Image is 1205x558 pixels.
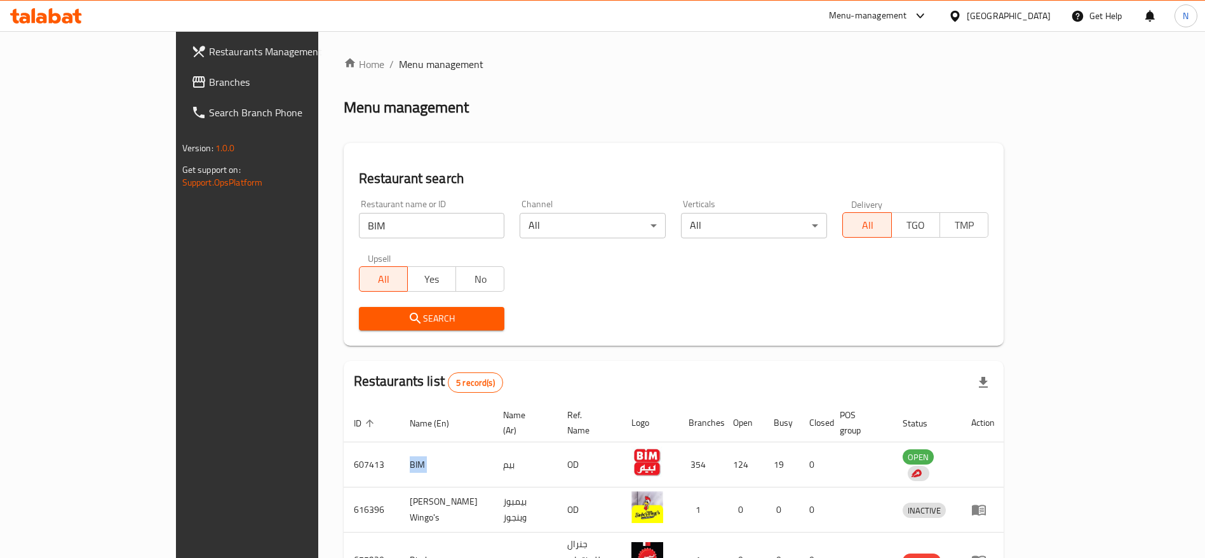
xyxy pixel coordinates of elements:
[764,404,799,442] th: Busy
[678,442,723,487] td: 354
[764,442,799,487] td: 19
[961,404,1005,442] th: Action
[967,9,1051,23] div: [GEOGRAPHIC_DATA]
[557,442,621,487] td: OD
[400,442,493,487] td: BIM
[359,169,989,188] h2: Restaurant search
[723,442,764,487] td: 124
[897,216,935,235] span: TGO
[503,407,542,438] span: Name (Ar)
[631,446,663,478] img: BIM
[461,270,499,289] span: No
[493,487,557,533] td: بيمبوز وينجوز
[182,174,263,191] a: Support.OpsPlatform
[365,270,403,289] span: All
[209,44,367,59] span: Restaurants Management
[678,487,723,533] td: 1
[851,200,883,208] label: Delivery
[400,487,493,533] td: [PERSON_NAME] Wingo's
[209,105,367,120] span: Search Branch Phone
[410,416,466,431] span: Name (En)
[723,404,764,442] th: Open
[407,266,456,292] button: Yes
[631,491,663,523] img: Bimbo's Wingo's
[903,449,934,465] div: OPEN
[681,213,827,238] div: All
[1183,9,1188,23] span: N
[209,74,367,90] span: Branches
[891,212,940,238] button: TGO
[413,270,451,289] span: Yes
[764,487,799,533] td: 0
[344,97,469,118] h2: Menu management
[945,216,983,235] span: TMP
[910,468,922,479] img: delivery hero logo
[903,503,946,518] span: INACTIVE
[842,212,891,238] button: All
[829,8,907,24] div: Menu-management
[455,266,504,292] button: No
[903,450,934,465] span: OPEN
[359,307,505,330] button: Search
[368,254,391,262] label: Upsell
[399,57,483,72] span: Menu management
[448,372,503,393] div: Total records count
[359,213,505,238] input: Search for restaurant name or ID..
[182,140,213,156] span: Version:
[520,213,666,238] div: All
[182,161,241,178] span: Get support on:
[181,97,377,128] a: Search Branch Phone
[448,377,502,389] span: 5 record(s)
[799,404,830,442] th: Closed
[840,407,877,438] span: POS group
[939,212,988,238] button: TMP
[344,57,1004,72] nav: breadcrumb
[799,442,830,487] td: 0
[354,416,378,431] span: ID
[678,404,723,442] th: Branches
[181,67,377,97] a: Branches
[723,487,764,533] td: 0
[389,57,394,72] li: /
[359,266,408,292] button: All
[181,36,377,67] a: Restaurants Management
[493,442,557,487] td: بيم
[799,487,830,533] td: 0
[567,407,606,438] span: Ref. Name
[968,367,999,398] div: Export file
[903,416,944,431] span: Status
[848,216,886,235] span: All
[215,140,235,156] span: 1.0.0
[354,372,503,393] h2: Restaurants list
[557,487,621,533] td: OD
[369,311,495,327] span: Search
[621,404,678,442] th: Logo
